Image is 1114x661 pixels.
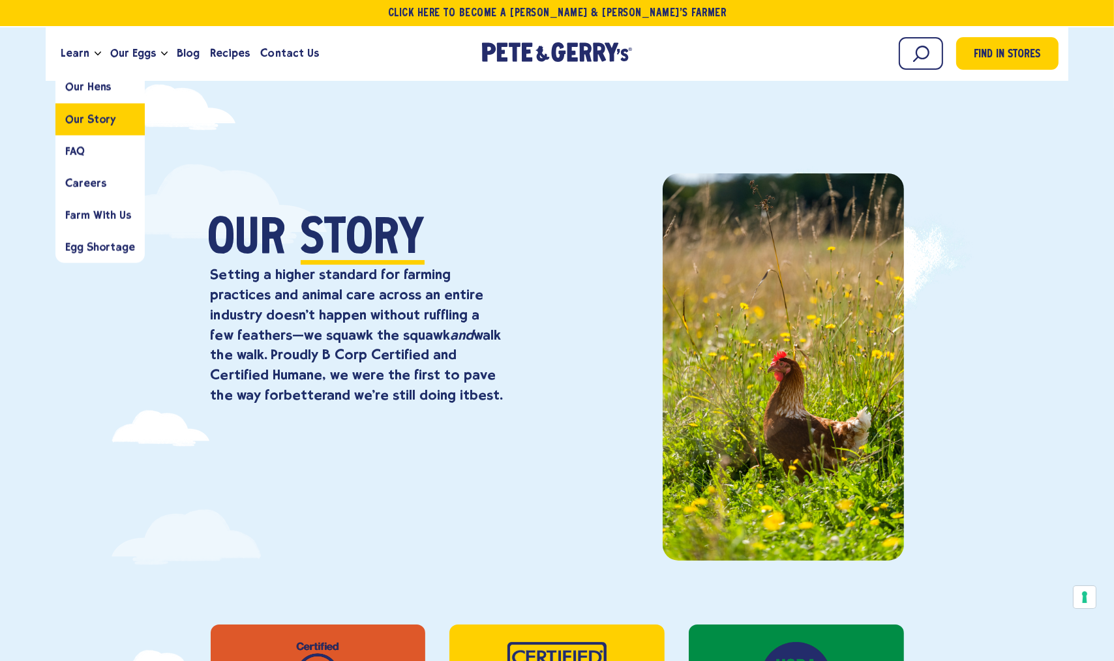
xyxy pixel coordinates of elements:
[974,46,1041,64] span: Find in Stores
[65,209,131,221] span: Farm With Us
[205,36,255,71] a: Recipes
[177,45,200,61] span: Blog
[65,145,85,157] span: FAQ
[105,36,161,71] a: Our Eggs
[256,36,324,71] a: Contact Us
[95,51,101,56] button: Open the dropdown menu for Learn
[470,387,500,403] strong: best
[55,231,145,263] a: Egg Shortage
[55,167,145,199] a: Careers
[450,327,474,343] em: and
[65,177,106,189] span: Careers
[261,45,319,61] span: Contact Us
[1074,586,1096,608] button: Your consent preferences for tracking technologies
[61,45,89,61] span: Learn
[211,265,503,405] p: Setting a higher standard for farming practices and animal care across an entire industry doesn’t...
[55,135,145,167] a: FAQ
[55,71,145,103] a: Our Hens
[208,216,286,265] span: Our
[301,216,425,265] span: Story
[55,36,95,71] a: Learn
[110,45,156,61] span: Our Eggs
[956,37,1059,70] a: Find in Stores
[65,241,135,253] span: Egg Shortage
[161,51,168,56] button: Open the dropdown menu for Our Eggs
[284,387,327,403] strong: better
[210,45,250,61] span: Recipes
[55,199,145,231] a: Farm With Us
[65,81,111,93] span: Our Hens
[172,36,205,71] a: Blog
[65,113,116,125] span: Our Story
[899,37,943,70] input: Search
[55,103,145,135] a: Our Story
